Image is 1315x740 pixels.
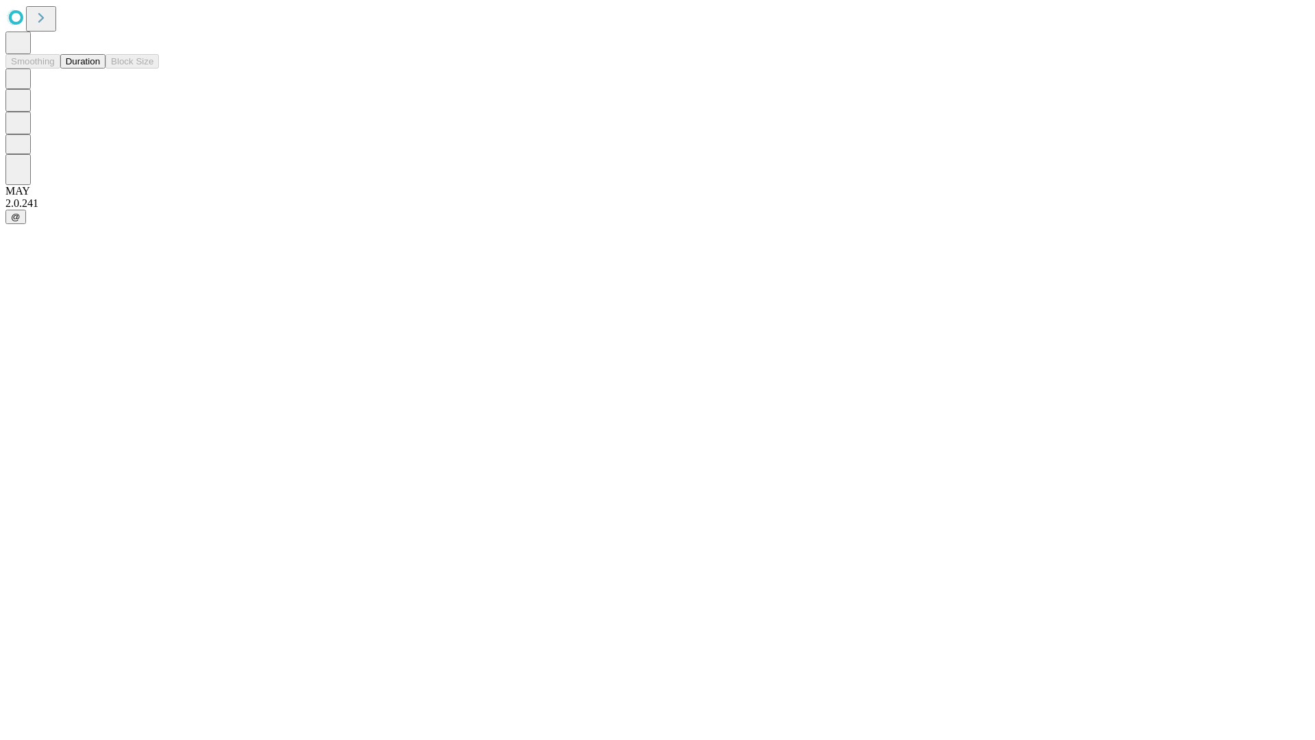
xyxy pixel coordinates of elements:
span: @ [11,212,21,222]
button: @ [5,210,26,224]
div: 2.0.241 [5,197,1310,210]
div: MAY [5,185,1310,197]
button: Smoothing [5,54,60,69]
button: Block Size [105,54,159,69]
button: Duration [60,54,105,69]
